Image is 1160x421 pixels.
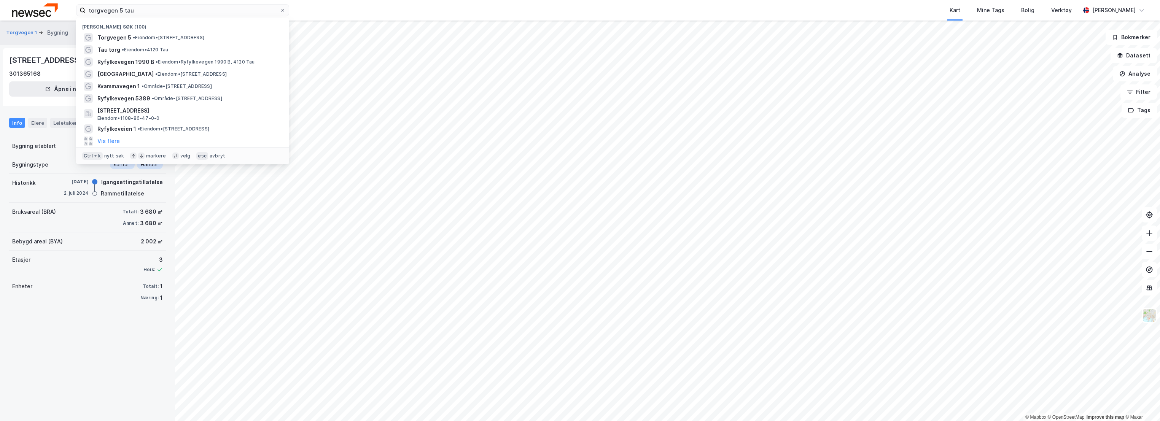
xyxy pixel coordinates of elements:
[9,69,41,78] div: 301365168
[76,18,289,32] div: [PERSON_NAME] søk (100)
[123,209,138,215] div: Totalt:
[1051,6,1072,15] div: Verktøy
[1122,103,1157,118] button: Tags
[1113,66,1157,81] button: Analyse
[97,45,120,54] span: Tau torg
[1106,30,1157,45] button: Bokmerker
[143,283,159,289] div: Totalt:
[140,207,163,216] div: 3 680 ㎡
[152,95,154,101] span: •
[12,3,58,17] img: newsec-logo.f6e21ccffca1b3a03d2d.png
[86,5,280,16] input: Søk på adresse, matrikkel, gårdeiere, leietakere eller personer
[155,71,227,77] span: Eiendom • [STREET_ADDRESS]
[143,267,155,273] div: Heis:
[97,124,136,133] span: Ryfylkeveien 1
[97,137,120,146] button: Vis flere
[12,160,48,169] div: Bygningstype
[97,57,154,67] span: Ryfylkevegen 1990 B
[1122,384,1160,421] iframe: Chat Widget
[58,178,89,185] div: [DATE]
[12,141,56,151] div: Bygning etablert
[142,83,212,89] span: Område • [STREET_ADDRESS]
[1122,384,1160,421] div: Kontrollprogram for chat
[1120,84,1157,100] button: Filter
[101,189,144,198] div: Rammetillatelse
[12,282,32,291] div: Enheter
[9,54,84,66] div: [STREET_ADDRESS]
[12,207,56,216] div: Bruksareal (BRA)
[152,95,222,102] span: Område • [STREET_ADDRESS]
[1087,415,1124,420] a: Improve this map
[9,118,25,128] div: Info
[155,71,158,77] span: •
[1021,6,1034,15] div: Bolig
[97,82,140,91] span: Kvammavegen 1
[133,35,135,40] span: •
[141,237,163,246] div: 2 002 ㎡
[1048,415,1085,420] a: OpenStreetMap
[9,81,129,97] button: Åpne i ny fane
[28,118,47,128] div: Eiere
[210,153,225,159] div: avbryt
[138,126,140,132] span: •
[160,282,163,291] div: 1
[97,70,154,79] span: [GEOGRAPHIC_DATA]
[138,126,209,132] span: Eiendom • [STREET_ADDRESS]
[12,178,36,187] div: Historikk
[97,94,150,103] span: Ryfylkevegen 5389
[1025,415,1046,420] a: Mapbox
[146,153,166,159] div: markere
[156,59,255,65] span: Eiendom • Ryfylkevegen 1990 B, 4120 Tau
[123,220,138,226] div: Annet:
[12,255,30,264] div: Etasjer
[1111,48,1157,63] button: Datasett
[140,219,163,228] div: 3 680 ㎡
[133,35,204,41] span: Eiendom • [STREET_ADDRESS]
[97,106,280,115] span: [STREET_ADDRESS]
[196,152,208,160] div: esc
[6,29,38,37] button: Torgvegen 1
[12,237,63,246] div: Bebygd areal (BYA)
[156,59,158,65] span: •
[950,6,960,15] div: Kart
[122,47,124,52] span: •
[160,293,163,302] div: 1
[1092,6,1136,15] div: [PERSON_NAME]
[977,6,1004,15] div: Mine Tags
[82,152,103,160] div: Ctrl + k
[122,47,168,53] span: Eiendom • 4120 Tau
[1142,308,1157,323] img: Z
[140,295,159,301] div: Næring:
[97,115,159,121] span: Eiendom • 1108-86-47-0-0
[50,118,83,128] div: Leietakere
[104,153,124,159] div: nytt søk
[143,255,163,264] div: 3
[47,28,68,37] div: Bygning
[101,178,163,187] div: Igangsettingstillatelse
[142,83,144,89] span: •
[97,33,131,42] span: Torgvegen 5
[58,190,89,197] div: 2. juli 2024
[180,153,191,159] div: velg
